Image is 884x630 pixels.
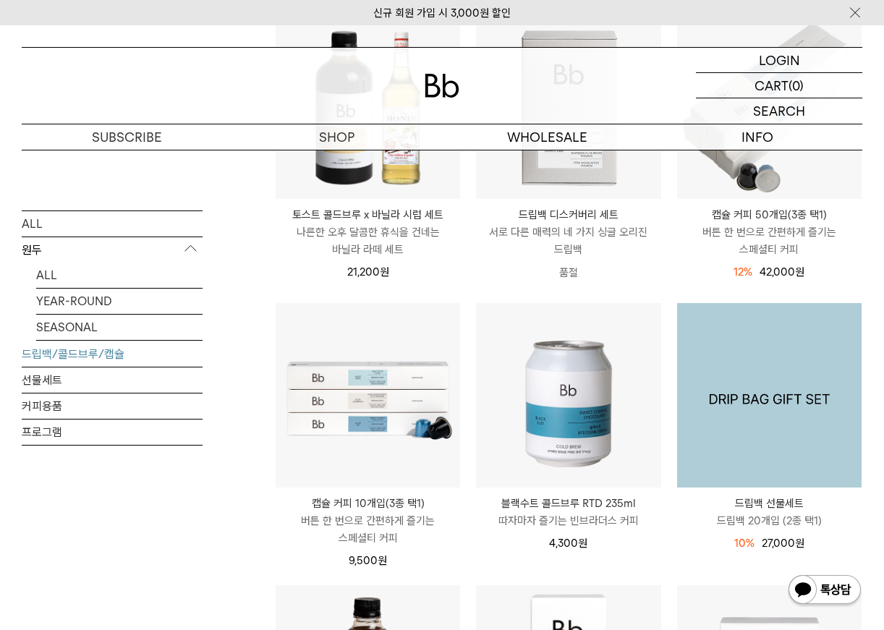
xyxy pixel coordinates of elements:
[378,554,387,567] span: 원
[696,73,862,98] a: CART (0)
[677,224,862,258] p: 버튼 한 번으로 간편하게 즐기는 스페셜티 커피
[677,303,862,488] a: 드립백 선물세트
[22,393,203,418] a: 커피용품
[787,574,862,608] img: 카카오톡 채널 1:1 채팅 버튼
[476,495,660,512] p: 블랙수트 콜드브루 RTD 235ml
[347,265,389,278] span: 21,200
[476,258,660,287] p: 품절
[36,262,203,287] a: ALL
[677,495,862,512] p: 드립백 선물세트
[232,124,443,150] a: SHOP
[795,537,804,550] span: 원
[476,206,660,258] a: 드립백 디스커버리 세트 서로 다른 매력의 네 가지 싱글 오리진 드립백
[677,206,862,224] p: 캡슐 커피 50개입(3종 택1)
[653,124,863,150] p: INFO
[476,495,660,529] a: 블랙수트 콜드브루 RTD 235ml 따자마자 즐기는 빈브라더스 커피
[349,554,387,567] span: 9,500
[22,210,203,236] a: ALL
[22,367,203,392] a: 선물세트
[276,224,460,258] p: 나른한 오후 달콤한 휴식을 건네는 바닐라 라떼 세트
[276,303,460,488] img: 캡슐 커피 10개입(3종 택1)
[476,224,660,258] p: 서로 다른 매력의 네 가지 싱글 오리진 드립백
[476,303,660,488] img: 블랙수트 콜드브루 RTD 235ml
[36,288,203,313] a: YEAR-ROUND
[22,341,203,366] a: 드립백/콜드브루/캡슐
[755,73,789,98] p: CART
[753,98,805,124] p: SEARCH
[760,265,804,278] span: 42,000
[762,537,804,550] span: 27,000
[276,495,460,547] a: 캡슐 커피 10개입(3종 택1) 버튼 한 번으로 간편하게 즐기는 스페셜티 커피
[578,537,587,550] span: 원
[22,419,203,444] a: 프로그램
[789,73,804,98] p: (0)
[677,303,862,488] img: 1000000068_add2_01.png
[677,495,862,529] a: 드립백 선물세트 드립백 20개입 (2종 택1)
[276,206,460,258] a: 토스트 콜드브루 x 바닐라 시럽 세트 나른한 오후 달콤한 휴식을 건네는 바닐라 라떼 세트
[425,74,459,98] img: 로고
[696,48,862,73] a: LOGIN
[759,48,800,72] p: LOGIN
[677,206,862,258] a: 캡슐 커피 50개입(3종 택1) 버튼 한 번으로 간편하게 즐기는 스페셜티 커피
[677,512,862,529] p: 드립백 20개입 (2종 택1)
[36,314,203,339] a: SEASONAL
[276,512,460,547] p: 버튼 한 번으로 간편하게 즐기는 스페셜티 커피
[22,124,232,150] a: SUBSCRIBE
[734,535,755,552] div: 10%
[380,265,389,278] span: 원
[734,263,752,281] div: 12%
[476,512,660,529] p: 따자마자 즐기는 빈브라더스 커피
[549,537,587,550] span: 4,300
[476,206,660,224] p: 드립백 디스커버리 세트
[442,124,653,150] p: WHOLESALE
[22,237,203,263] p: 원두
[373,7,511,20] a: 신규 회원 가입 시 3,000원 할인
[795,265,804,278] span: 원
[276,495,460,512] p: 캡슐 커피 10개입(3종 택1)
[276,206,460,224] p: 토스트 콜드브루 x 바닐라 시럽 세트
